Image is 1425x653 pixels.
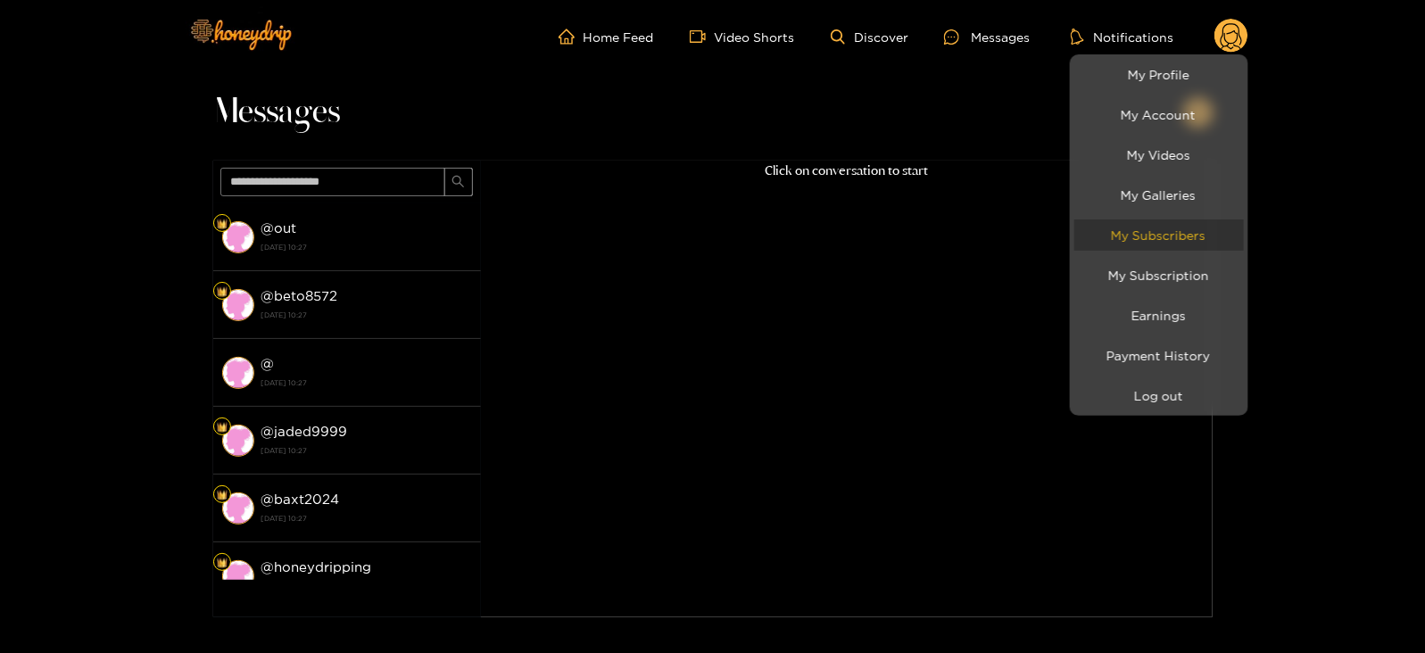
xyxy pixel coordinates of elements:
[1074,340,1244,371] a: Payment History
[1074,260,1244,291] a: My Subscription
[1074,380,1244,411] button: Log out
[1074,59,1244,90] a: My Profile
[1074,139,1244,170] a: My Videos
[1074,219,1244,251] a: My Subscribers
[1074,99,1244,130] a: My Account
[1074,179,1244,211] a: My Galleries
[1074,300,1244,331] a: Earnings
